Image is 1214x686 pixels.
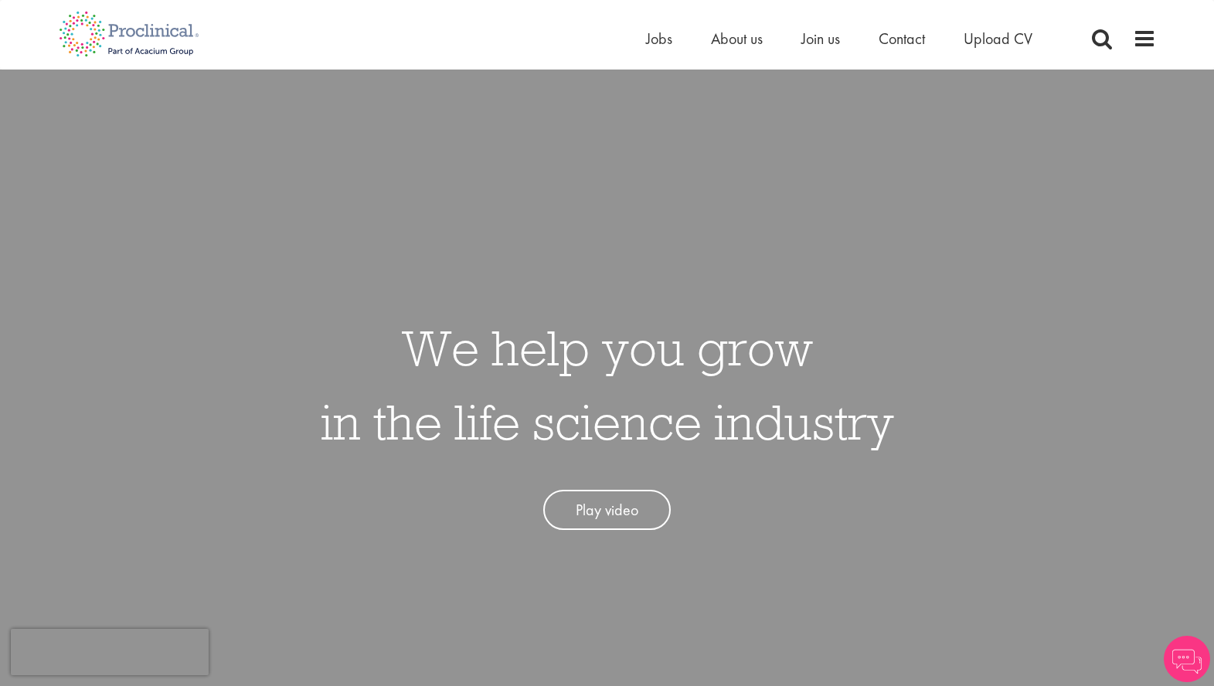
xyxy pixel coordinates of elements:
img: Chatbot [1164,636,1210,682]
a: Jobs [646,29,672,49]
a: Contact [879,29,925,49]
a: About us [711,29,763,49]
a: Join us [801,29,840,49]
a: Upload CV [964,29,1032,49]
a: Play video [543,490,671,531]
h1: We help you grow in the life science industry [321,311,894,459]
